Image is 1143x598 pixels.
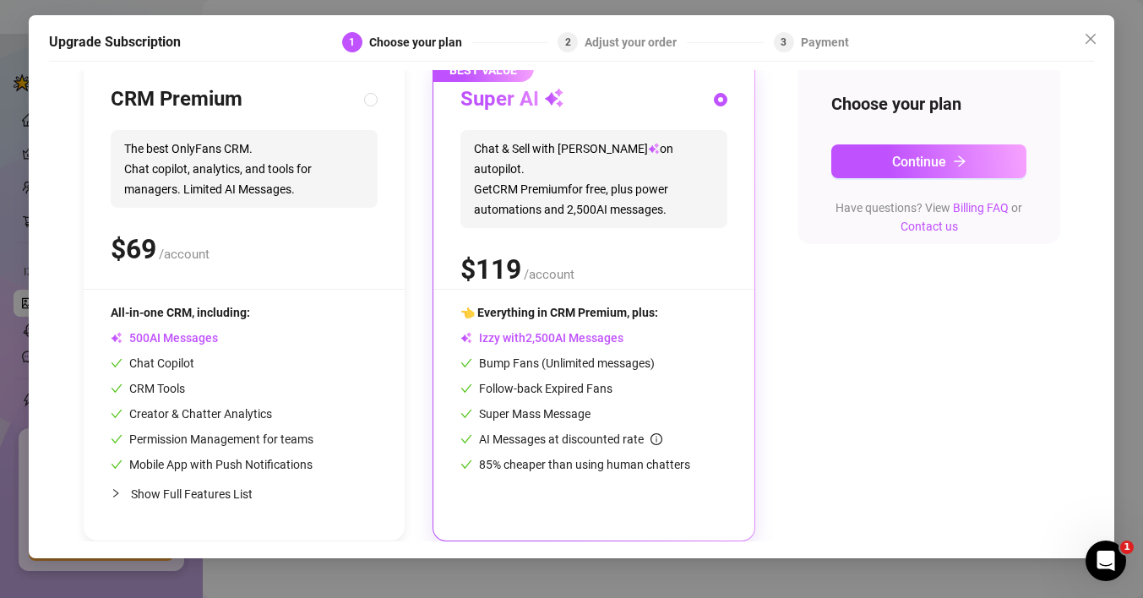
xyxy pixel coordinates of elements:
[1120,541,1134,554] span: 1
[49,32,181,52] h5: Upgrade Subscription
[111,432,313,446] span: Permission Management for teams
[111,474,378,514] div: Show Full Features List
[953,155,966,168] span: arrow-right
[892,154,946,170] span: Continue
[460,253,521,285] span: $
[1086,541,1126,581] iframe: Intercom live chat
[111,357,122,369] span: check
[781,36,786,48] span: 3
[111,356,194,370] span: Chat Copilot
[460,433,472,445] span: check
[460,408,472,420] span: check
[460,356,655,370] span: Bump Fans (Unlimited messages)
[111,86,242,113] h3: CRM Premium
[369,32,472,52] div: Choose your plan
[460,383,472,394] span: check
[460,130,727,228] span: Chat & Sell with [PERSON_NAME] on autopilot. Get CRM Premium for free, plus power automations and...
[460,357,472,369] span: check
[131,487,253,501] span: Show Full Features List
[460,458,690,471] span: 85% cheaper than using human chatters
[585,32,687,52] div: Adjust your order
[460,86,564,113] h3: Super AI
[565,36,571,48] span: 2
[111,459,122,470] span: check
[460,407,591,421] span: Super Mass Message
[111,306,250,319] span: All-in-one CRM, including:
[111,383,122,394] span: check
[460,382,612,395] span: Follow-back Expired Fans
[111,407,272,421] span: Creator & Chatter Analytics
[111,233,156,265] span: $
[1077,32,1104,46] span: Close
[460,331,623,345] span: Izzy with AI Messages
[801,32,849,52] div: Payment
[835,201,1022,233] span: Have questions? View or
[901,220,958,233] a: Contact us
[349,36,355,48] span: 1
[111,408,122,420] span: check
[479,432,662,446] span: AI Messages at discounted rate
[159,247,210,262] span: /account
[111,382,185,395] span: CRM Tools
[1084,32,1097,46] span: close
[111,130,378,208] span: The best OnlyFans CRM. Chat copilot, analytics, and tools for managers. Limited AI Messages.
[111,331,218,345] span: AI Messages
[460,459,472,470] span: check
[111,433,122,445] span: check
[831,92,1026,116] h4: Choose your plan
[650,433,662,445] span: info-circle
[953,201,1009,215] a: Billing FAQ
[433,58,534,82] span: BEST VALUE
[460,306,658,319] span: 👈 Everything in CRM Premium, plus:
[1077,25,1104,52] button: Close
[111,458,313,471] span: Mobile App with Push Notifications
[524,267,574,282] span: /account
[111,488,121,498] span: collapsed
[831,144,1026,178] button: Continuearrow-right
